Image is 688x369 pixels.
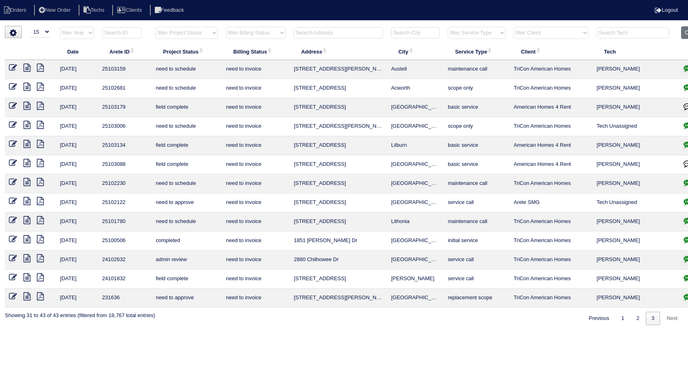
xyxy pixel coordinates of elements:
[391,27,440,39] input: Search City
[593,60,677,79] td: [PERSON_NAME]
[597,27,669,39] input: Search Tech
[152,193,222,212] td: need to approve
[56,79,98,98] td: [DATE]
[56,251,98,270] td: [DATE]
[294,27,383,39] input: Search Address
[290,155,387,174] td: [STREET_ADDRESS]
[56,193,98,212] td: [DATE]
[510,155,593,174] td: American Homes 4 Rent
[444,174,509,193] td: maintenance call
[444,193,509,212] td: service call
[444,289,509,308] td: replacement scope
[510,289,593,308] td: TriCon American Homes
[222,60,290,79] td: need to invoice
[290,270,387,289] td: [STREET_ADDRESS]
[290,98,387,117] td: [STREET_ADDRESS]
[593,193,677,212] td: Tech Unassigned
[98,98,152,117] td: 25103179
[98,43,152,60] th: Arete ID: activate to sort column ascending
[56,98,98,117] td: [DATE]
[34,7,77,13] a: New Order
[510,43,593,60] th: Client: activate to sort column ascending
[98,193,152,212] td: 25102122
[152,289,222,308] td: need to approve
[593,79,677,98] td: [PERSON_NAME]
[152,212,222,232] td: need to schedule
[444,60,509,79] td: maintenance call
[593,43,677,60] th: Tech
[222,232,290,251] td: need to invoice
[222,270,290,289] td: need to invoice
[387,43,444,60] th: City: activate to sort column ascending
[98,251,152,270] td: 24102632
[510,174,593,193] td: TriCon American Homes
[290,174,387,193] td: [STREET_ADDRESS]
[387,212,444,232] td: Lithonia
[387,174,444,193] td: [GEOGRAPHIC_DATA]
[222,193,290,212] td: need to invoice
[593,251,677,270] td: [PERSON_NAME]
[387,136,444,155] td: Lilburn
[387,193,444,212] td: [GEOGRAPHIC_DATA]
[222,174,290,193] td: need to invoice
[56,43,98,60] th: Date
[387,270,444,289] td: [PERSON_NAME]
[593,117,677,136] td: Tech Unassigned
[290,251,387,270] td: 2880 Chilhowee Dr
[222,155,290,174] td: need to invoice
[98,232,152,251] td: 25100506
[510,270,593,289] td: TriCon American Homes
[222,79,290,98] td: need to invoice
[593,174,677,193] td: [PERSON_NAME]
[646,312,660,325] a: 3
[152,79,222,98] td: need to schedule
[98,174,152,193] td: 25102230
[387,251,444,270] td: [GEOGRAPHIC_DATA]
[152,251,222,270] td: admin review
[387,232,444,251] td: [GEOGRAPHIC_DATA]
[290,289,387,308] td: [STREET_ADDRESS][PERSON_NAME]
[290,136,387,155] td: [STREET_ADDRESS]
[150,5,190,16] li: Feedback
[616,312,630,325] a: 1
[593,232,677,251] td: [PERSON_NAME]
[56,174,98,193] td: [DATE]
[98,155,152,174] td: 25103088
[510,117,593,136] td: TriCon American Homes
[290,60,387,79] td: [STREET_ADDRESS][PERSON_NAME]
[56,270,98,289] td: [DATE]
[290,193,387,212] td: [STREET_ADDRESS]
[593,155,677,174] td: [PERSON_NAME]
[387,98,444,117] td: [GEOGRAPHIC_DATA]
[79,5,111,16] li: Techs
[98,136,152,155] td: 25103134
[222,289,290,308] td: need to invoice
[510,212,593,232] td: TriCon American Homes
[631,312,645,325] a: 2
[152,136,222,155] td: field complete
[510,193,593,212] td: Arete SMG
[152,98,222,117] td: field complete
[444,43,509,60] th: Service Type: activate to sort column ascending
[444,212,509,232] td: maintenance call
[510,60,593,79] td: TriCon American Homes
[510,79,593,98] td: TriCon American Homes
[98,289,152,308] td: 231636
[290,232,387,251] td: 1851 [PERSON_NAME] Dr
[152,270,222,289] td: field complete
[152,155,222,174] td: field complete
[152,174,222,193] td: need to schedule
[222,98,290,117] td: need to invoice
[290,79,387,98] td: [STREET_ADDRESS]
[152,43,222,60] th: Project Status: activate to sort column ascending
[387,289,444,308] td: [GEOGRAPHIC_DATA]
[444,117,509,136] td: scope only
[444,98,509,117] td: basic service
[661,312,683,325] a: Next
[112,7,148,13] a: Clients
[444,155,509,174] td: basic service
[593,289,677,308] td: [PERSON_NAME]
[593,270,677,289] td: [PERSON_NAME]
[98,79,152,98] td: 25102681
[56,136,98,155] td: [DATE]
